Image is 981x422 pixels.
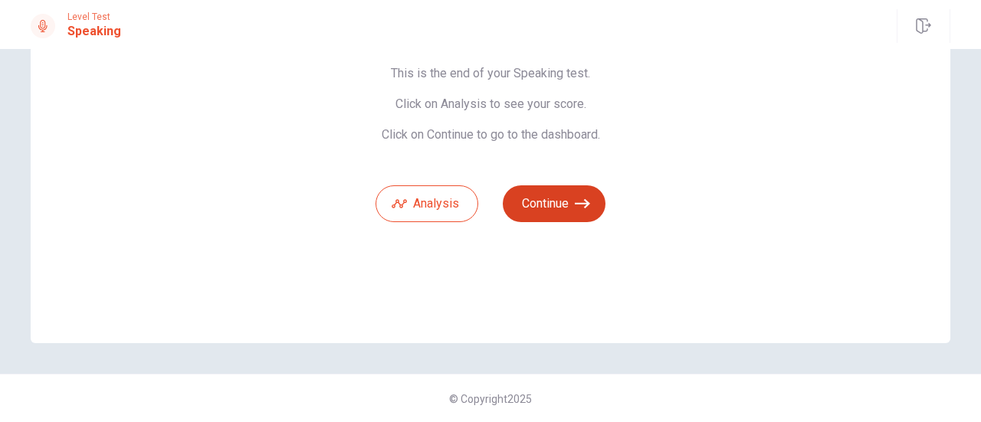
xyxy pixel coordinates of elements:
[376,185,478,222] button: Analysis
[67,11,121,22] span: Level Test
[449,393,532,405] span: © Copyright 2025
[376,66,605,142] span: This is the end of your Speaking test. Click on Analysis to see your score. Click on Continue to ...
[503,185,605,222] button: Continue
[67,22,121,41] h1: Speaking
